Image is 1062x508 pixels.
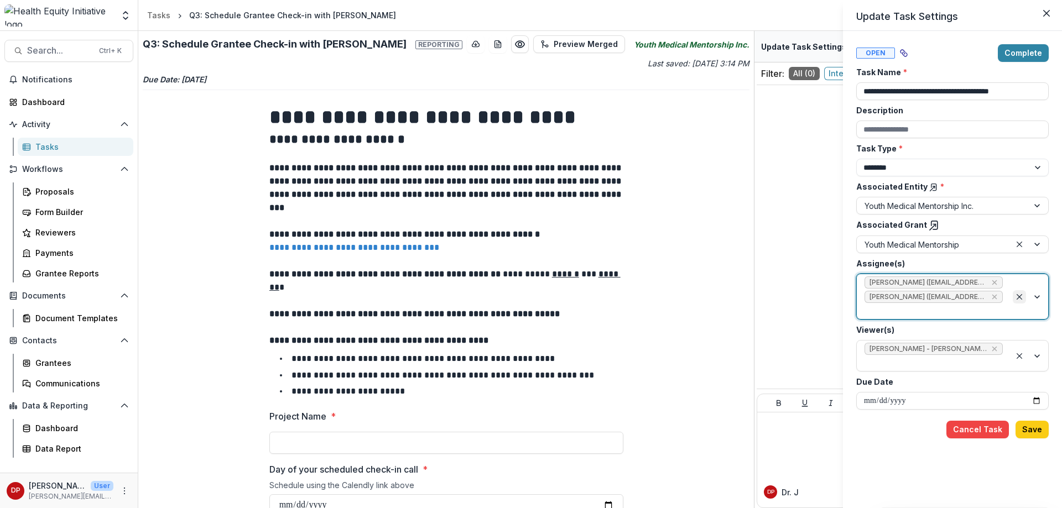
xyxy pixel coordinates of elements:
label: Assignee(s) [856,258,1042,269]
span: [PERSON_NAME] ([EMAIL_ADDRESS][DOMAIN_NAME]) [870,279,987,286]
div: Clear selected options [1013,290,1026,303]
div: Clear selected options [1013,238,1026,251]
label: Viewer(s) [856,324,1042,336]
label: Associated Entity [856,181,1042,192]
label: Associated Grant [856,219,1042,231]
button: View dependent tasks [895,44,913,62]
div: Remove Dr. Janel Pasley - janel.pasley@ascension.org [990,343,999,354]
div: Clear selected options [1013,349,1026,363]
button: Cancel Task [946,421,1009,438]
label: Task Name [856,66,1042,78]
button: Save [1016,421,1049,438]
div: Remove Jacob Cleveland (jacobccleveland@gmail.com) [990,291,999,302]
span: Open [856,48,895,59]
span: [PERSON_NAME] ([EMAIL_ADDRESS][DOMAIN_NAME]) [870,293,987,301]
span: [PERSON_NAME] - [PERSON_NAME][EMAIL_ADDRESS][PERSON_NAME][DATE][DOMAIN_NAME] [870,345,987,353]
button: Close [1038,4,1055,22]
div: Remove Dr. Christopher McNeil (cmcneil@okstate.edu) [990,277,999,288]
label: Description [856,104,1042,116]
label: Task Type [856,143,1042,154]
button: Complete [998,44,1049,62]
label: Due Date [856,376,1042,387]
